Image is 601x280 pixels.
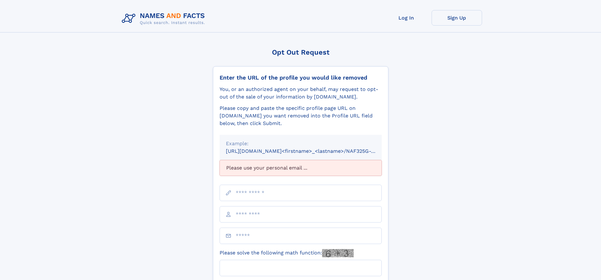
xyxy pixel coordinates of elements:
small: [URL][DOMAIN_NAME]<firstname>_<lastname>/NAF325G-xxxxxxxx [226,148,394,154]
div: You, or an authorized agent on your behalf, may request to opt-out of the sale of your informatio... [220,86,382,101]
div: Enter the URL of the profile you would like removed [220,74,382,81]
div: Example: [226,140,375,147]
div: Please copy and paste the specific profile page URL on [DOMAIN_NAME] you want removed into the Pr... [220,104,382,127]
a: Log In [381,10,432,26]
img: Logo Names and Facts [119,10,210,27]
label: Please solve the following math function: [220,249,354,257]
div: Please use your personal email ... [220,160,382,176]
a: Sign Up [432,10,482,26]
div: Opt Out Request [213,48,388,56]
